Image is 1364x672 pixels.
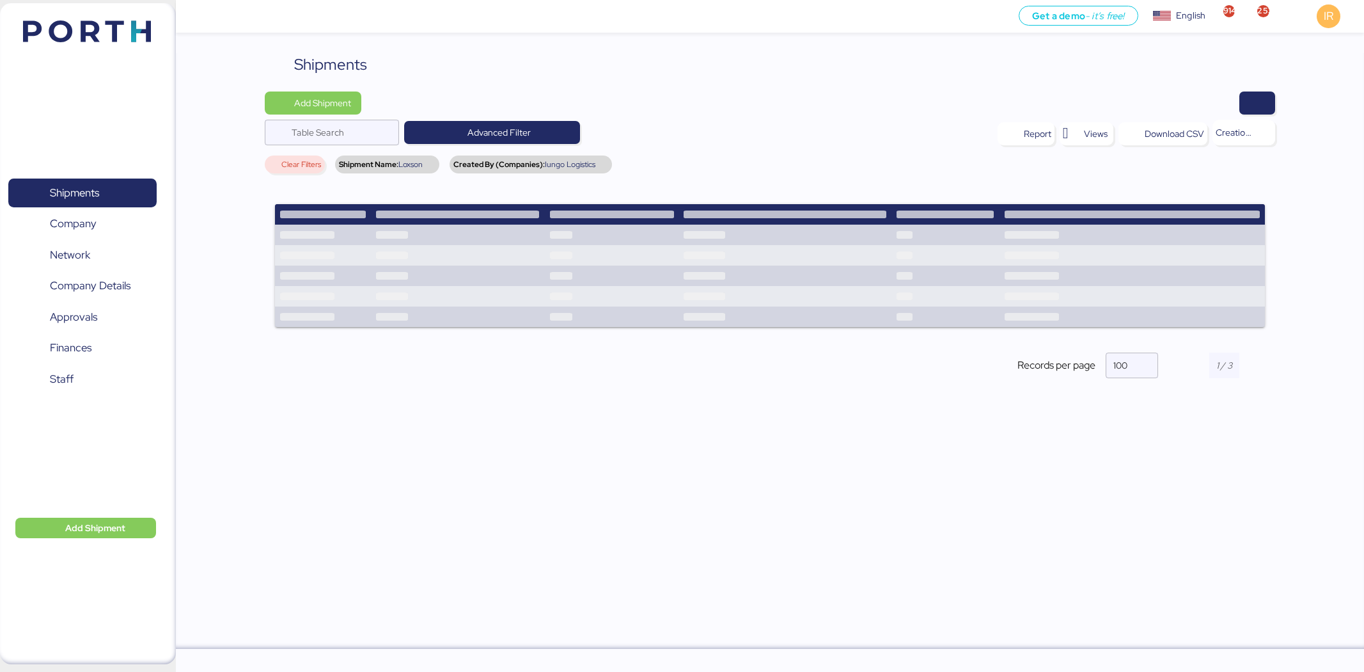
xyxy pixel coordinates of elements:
a: Staff [8,364,157,394]
a: Shipments [8,179,157,208]
div: Report [1024,126,1051,141]
button: Download CSV [1118,122,1207,145]
div: English [1176,9,1205,22]
span: Company Details [50,276,130,295]
div: Shipments [294,53,367,76]
span: Shipments [50,184,99,202]
span: Iungo Logistics [545,161,595,168]
a: Company Details [8,271,157,301]
a: Finances [8,333,157,363]
span: Add Shipment [294,95,351,111]
span: Created By (Companies): [453,161,545,168]
button: Menu [184,6,205,28]
span: Staff [50,370,74,388]
span: Records per page [1017,358,1095,373]
span: Finances [50,339,91,357]
span: Advanced Filter [467,125,531,140]
button: Report [998,122,1054,145]
span: 100 [1113,360,1127,371]
span: Network [50,246,90,264]
input: 1 / 3 [1209,353,1239,378]
input: Table Search [292,120,391,145]
span: Views [1084,126,1108,141]
button: Add Shipment [15,518,156,538]
div: Download CSV [1145,126,1204,141]
a: Approvals [8,303,157,332]
span: Add Shipment [65,520,125,536]
span: Loxson [398,161,423,168]
button: Add Shipment [265,92,361,115]
span: Company [50,214,97,233]
button: Advanced Filter [404,121,579,144]
span: Shipment Name: [339,161,398,168]
span: Clear Filters [281,161,321,168]
button: Views [1060,122,1113,145]
a: Network [8,241,157,270]
a: Company [8,209,157,239]
span: Approvals [50,308,97,326]
span: IR [1324,8,1333,24]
